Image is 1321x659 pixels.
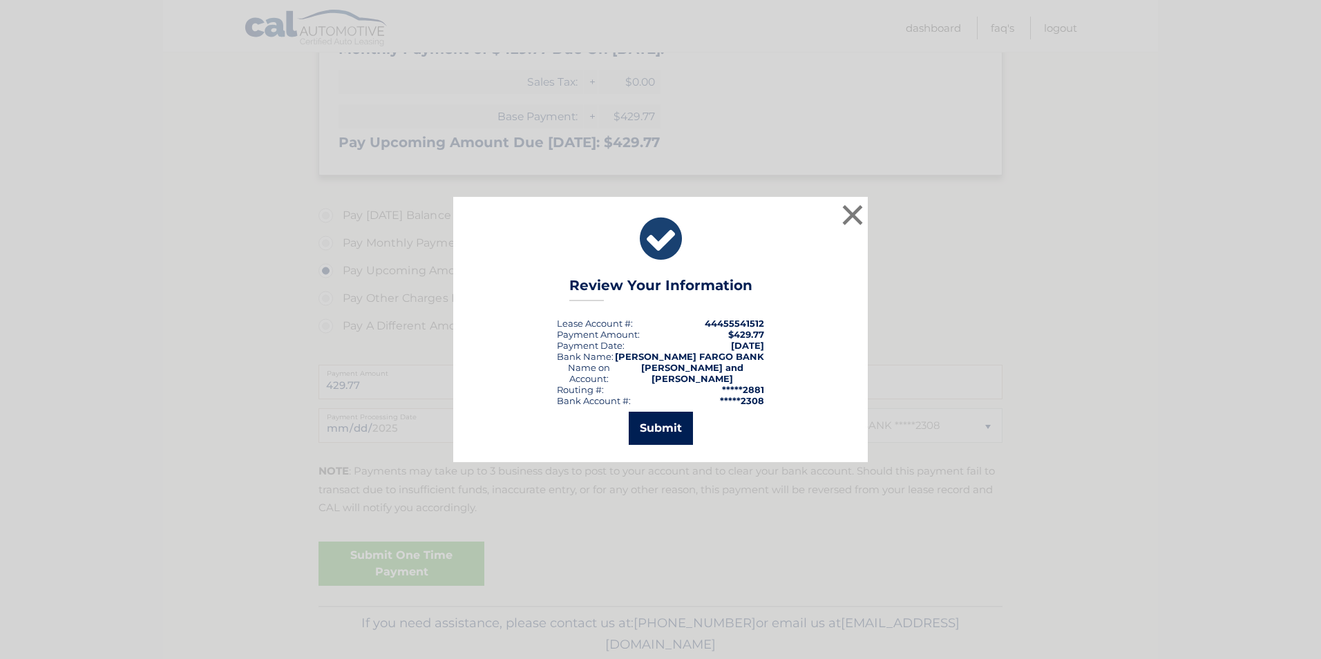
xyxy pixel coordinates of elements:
[705,318,764,329] strong: 44455541512
[557,395,631,406] div: Bank Account #:
[629,412,693,445] button: Submit
[728,329,764,340] span: $429.77
[557,340,623,351] span: Payment Date
[557,362,621,384] div: Name on Account:
[557,340,625,351] div: :
[731,340,764,351] span: [DATE]
[557,329,640,340] div: Payment Amount:
[557,384,604,395] div: Routing #:
[615,351,764,362] strong: [PERSON_NAME] FARGO BANK
[557,318,633,329] div: Lease Account #:
[641,362,743,384] strong: [PERSON_NAME] and [PERSON_NAME]
[557,351,614,362] div: Bank Name:
[569,277,752,301] h3: Review Your Information
[839,201,866,229] button: ×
